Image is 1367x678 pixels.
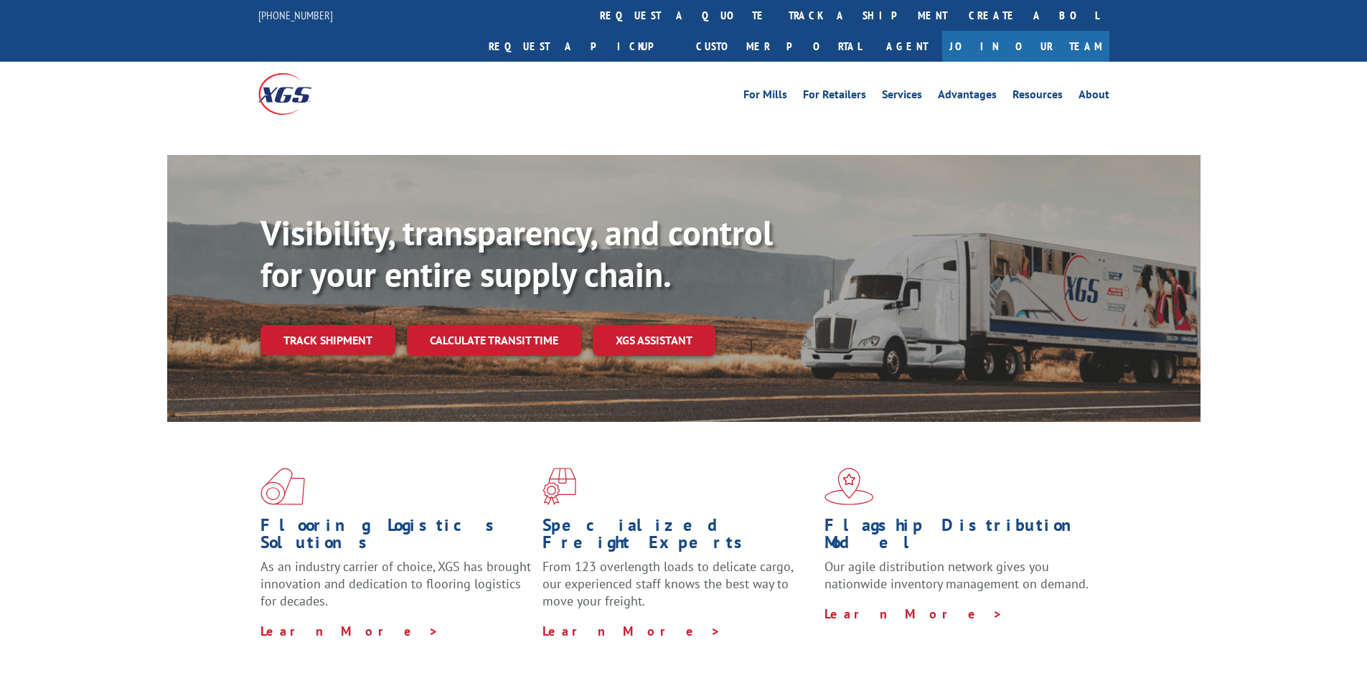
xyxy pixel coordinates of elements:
a: Advantages [938,89,997,105]
a: Customer Portal [685,31,872,62]
b: Visibility, transparency, and control for your entire supply chain. [260,210,773,296]
a: Learn More > [260,623,439,639]
a: Resources [1013,89,1063,105]
a: [PHONE_NUMBER] [258,8,333,22]
a: Services [882,89,922,105]
img: xgs-icon-flagship-distribution-model-red [825,468,874,505]
h1: Flagship Distribution Model [825,517,1096,558]
a: Join Our Team [942,31,1109,62]
a: XGS ASSISTANT [593,325,715,356]
a: Learn More > [542,623,721,639]
a: For Retailers [803,89,866,105]
span: Our agile distribution network gives you nationwide inventory management on demand. [825,558,1089,592]
a: Track shipment [260,325,395,355]
a: Request a pickup [478,31,685,62]
img: xgs-icon-total-supply-chain-intelligence-red [260,468,305,505]
a: Agent [872,31,942,62]
a: For Mills [743,89,787,105]
img: xgs-icon-focused-on-flooring-red [542,468,576,505]
h1: Specialized Freight Experts [542,517,814,558]
span: As an industry carrier of choice, XGS has brought innovation and dedication to flooring logistics... [260,558,531,609]
h1: Flooring Logistics Solutions [260,517,532,558]
a: About [1079,89,1109,105]
a: Calculate transit time [407,325,581,356]
a: Learn More > [825,606,1003,622]
p: From 123 overlength loads to delicate cargo, our experienced staff knows the best way to move you... [542,558,814,622]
